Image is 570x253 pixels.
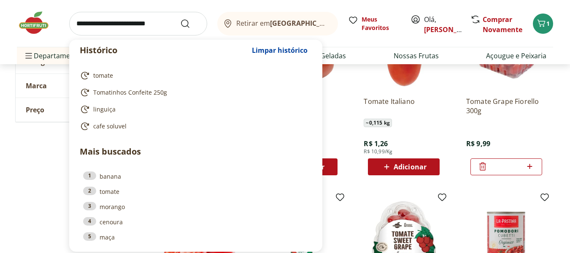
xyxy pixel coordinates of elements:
[533,14,553,34] button: Carrinho
[80,87,308,98] a: Tomatinhos Confeite 250g
[83,217,308,226] a: 4cenoura
[83,232,96,241] div: 5
[83,187,308,196] a: 2tomate
[16,74,142,98] button: Marca
[180,19,200,29] button: Submit Search
[69,12,207,35] input: search
[424,25,479,34] a: [PERSON_NAME]
[93,122,127,131] span: cafe soluvel
[248,40,312,60] button: Limpar histórico
[17,10,59,35] img: Hortifruti
[83,171,96,180] div: 1
[486,51,546,61] a: Açougue e Peixaria
[394,163,427,170] span: Adicionar
[83,232,308,242] a: 5maça
[362,15,400,32] span: Meus Favoritos
[236,19,330,27] span: Retirar em
[83,202,308,211] a: 3morango
[83,202,96,210] div: 3
[80,104,308,114] a: linguiça
[364,139,388,148] span: R$ 1,26
[364,119,392,127] span: ~ 0,115 kg
[26,106,44,114] span: Preço
[26,82,47,90] span: Marca
[217,12,338,35] button: Retirar em[GEOGRAPHIC_DATA]/[GEOGRAPHIC_DATA]
[368,158,440,175] button: Adicionar
[16,98,142,122] button: Preço
[80,145,312,158] p: Mais buscados
[364,97,444,115] a: Tomate Italiano
[93,71,113,80] span: tomate
[483,15,522,34] a: Comprar Novamente
[83,171,308,181] a: 1banana
[24,46,84,66] span: Departamentos
[83,187,96,195] div: 2
[93,88,167,97] span: Tomatinhos Confeite 250g
[252,47,308,54] span: Limpar histórico
[348,15,400,32] a: Meus Favoritos
[93,105,116,114] span: linguiça
[270,19,412,28] b: [GEOGRAPHIC_DATA]/[GEOGRAPHIC_DATA]
[424,14,462,35] span: Olá,
[80,71,308,81] a: tomate
[83,217,96,226] div: 4
[364,148,392,155] span: R$ 10,99/Kg
[394,51,439,61] a: Nossas Frutas
[24,46,34,66] button: Menu
[546,19,550,27] span: 1
[466,97,546,115] a: Tomate Grape Fiorello 300g
[466,139,490,148] span: R$ 9,99
[80,44,248,56] p: Histórico
[80,121,308,131] a: cafe soluvel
